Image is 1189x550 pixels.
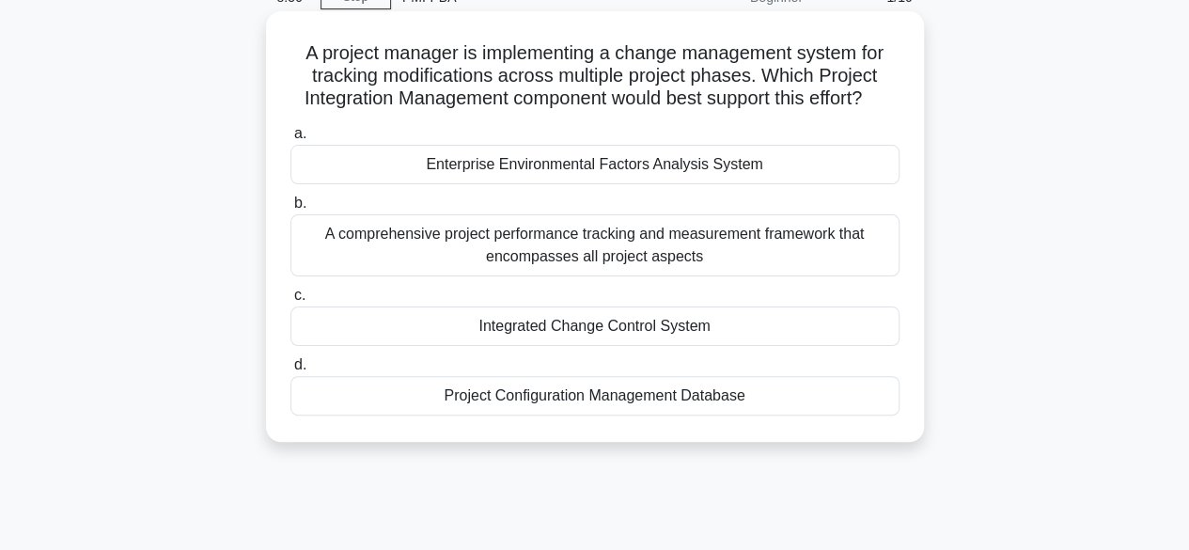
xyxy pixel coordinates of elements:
[294,195,306,211] span: b.
[294,125,306,141] span: a.
[294,287,305,303] span: c.
[294,356,306,372] span: d.
[290,145,900,184] div: Enterprise Environmental Factors Analysis System
[290,214,900,276] div: A comprehensive project performance tracking and measurement framework that encompasses all proje...
[290,306,900,346] div: Integrated Change Control System
[289,41,901,111] h5: A project manager is implementing a change management system for tracking modifications across mu...
[290,376,900,416] div: Project Configuration Management Database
